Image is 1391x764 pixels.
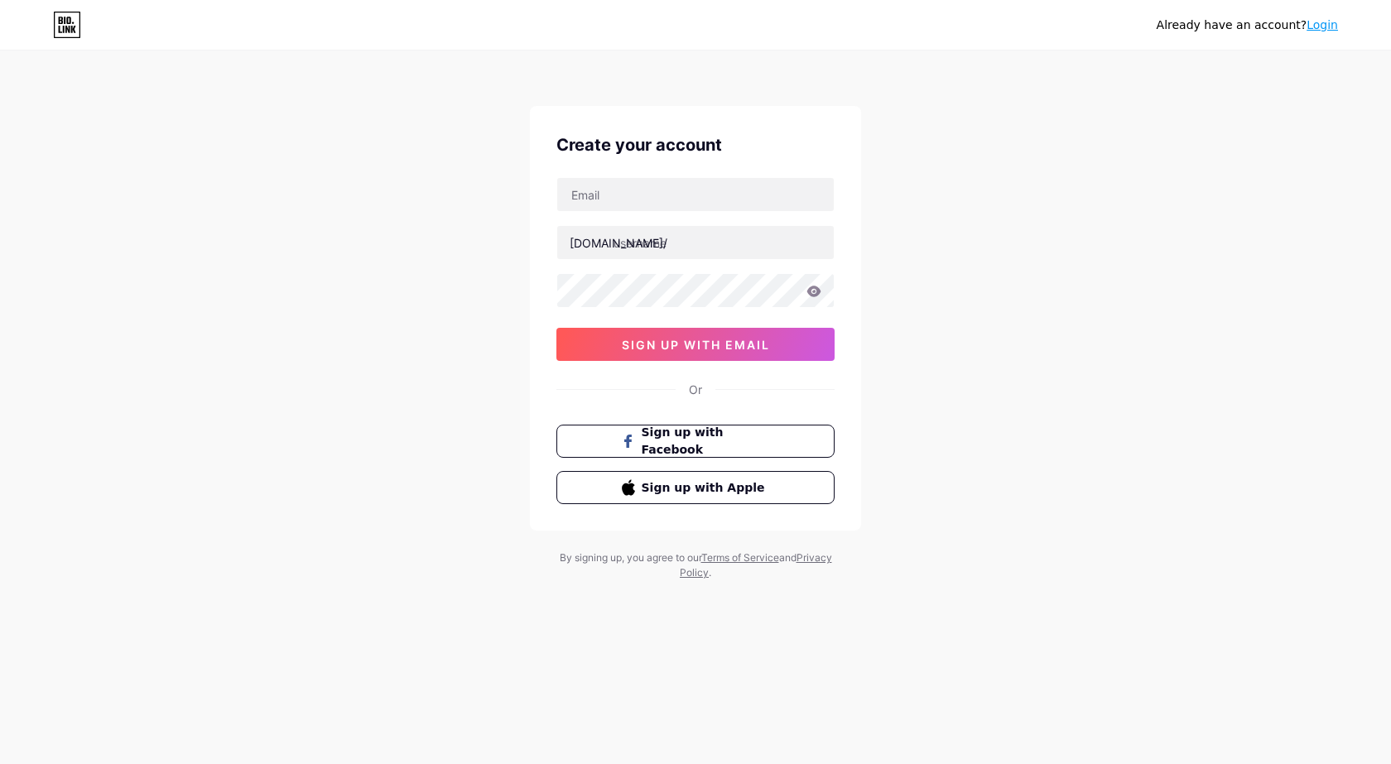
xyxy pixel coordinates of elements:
span: Sign up with Facebook [642,424,770,459]
a: Terms of Service [701,551,779,564]
span: Sign up with Apple [642,479,770,497]
button: Sign up with Apple [556,471,835,504]
div: Create your account [556,132,835,157]
div: By signing up, you agree to our and . [555,550,836,580]
button: sign up with email [556,328,835,361]
span: sign up with email [622,338,770,352]
button: Sign up with Facebook [556,425,835,458]
input: username [557,226,834,259]
a: Login [1307,18,1338,31]
div: [DOMAIN_NAME]/ [570,234,667,252]
div: Already have an account? [1157,17,1338,34]
div: Or [689,381,702,398]
input: Email [557,178,834,211]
